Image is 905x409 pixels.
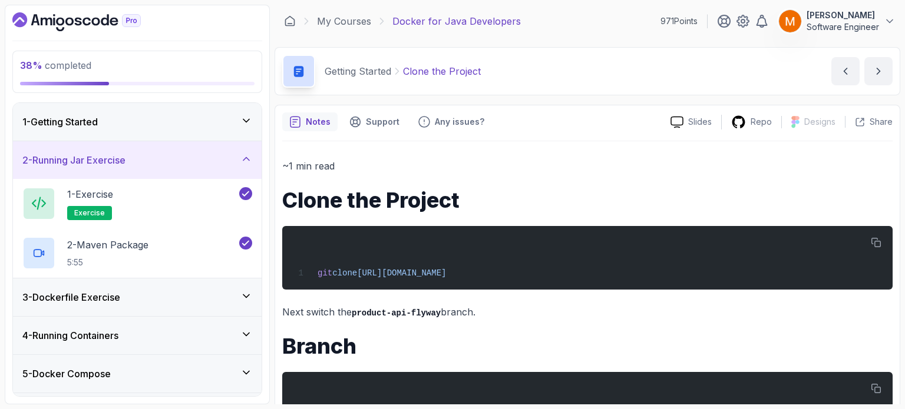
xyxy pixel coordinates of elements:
h3: 1 - Getting Started [22,115,98,129]
img: user profile image [779,10,801,32]
p: Software Engineer [807,21,879,33]
button: Feedback button [411,112,491,131]
p: 1 - Exercise [67,187,113,201]
code: product-api-flyway [352,308,441,318]
button: notes button [282,112,338,131]
p: Any issues? [435,116,484,128]
p: Support [366,116,399,128]
button: 5-Docker Compose [13,355,262,393]
a: Slides [661,116,721,128]
h3: 3 - Dockerfile Exercise [22,290,120,304]
button: next content [864,57,893,85]
p: Repo [751,116,772,128]
button: user profile image[PERSON_NAME]Software Engineer [778,9,896,33]
span: exercise [74,208,105,218]
button: 2-Maven Package5:55 [22,237,252,270]
button: Share [845,116,893,128]
span: git [318,268,332,278]
button: Support button [342,112,407,131]
h1: Clone the Project [282,188,893,212]
p: 5:55 [67,257,148,268]
span: completed [20,59,91,71]
a: My Courses [317,14,371,28]
p: Next switch the branch. [282,304,893,321]
p: Notes [306,116,331,128]
p: Clone the Project [403,64,481,78]
span: 38 % [20,59,42,71]
h3: 5 - Docker Compose [22,367,111,381]
button: 4-Running Containers [13,317,262,354]
p: [PERSON_NAME] [807,9,879,21]
p: ~1 min read [282,158,893,174]
h3: 2 - Running Jar Exercise [22,153,125,167]
span: [URL][DOMAIN_NAME] [357,268,446,278]
h1: Branch [282,334,893,358]
a: Dashboard [12,12,168,31]
button: 1-Getting Started [13,103,262,141]
p: Designs [804,116,835,128]
h3: 4 - Running Containers [22,328,118,343]
p: 971 Points [660,15,698,27]
p: Share [870,116,893,128]
a: Dashboard [284,15,296,27]
p: Getting Started [325,64,391,78]
button: previous content [831,57,860,85]
button: 3-Dockerfile Exercise [13,278,262,316]
button: 1-Exerciseexercise [22,187,252,220]
p: Slides [688,116,712,128]
span: clone [332,268,357,278]
button: 2-Running Jar Exercise [13,141,262,179]
a: Repo [722,115,781,129]
p: 2 - Maven Package [67,238,148,252]
p: Docker for Java Developers [392,14,521,28]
